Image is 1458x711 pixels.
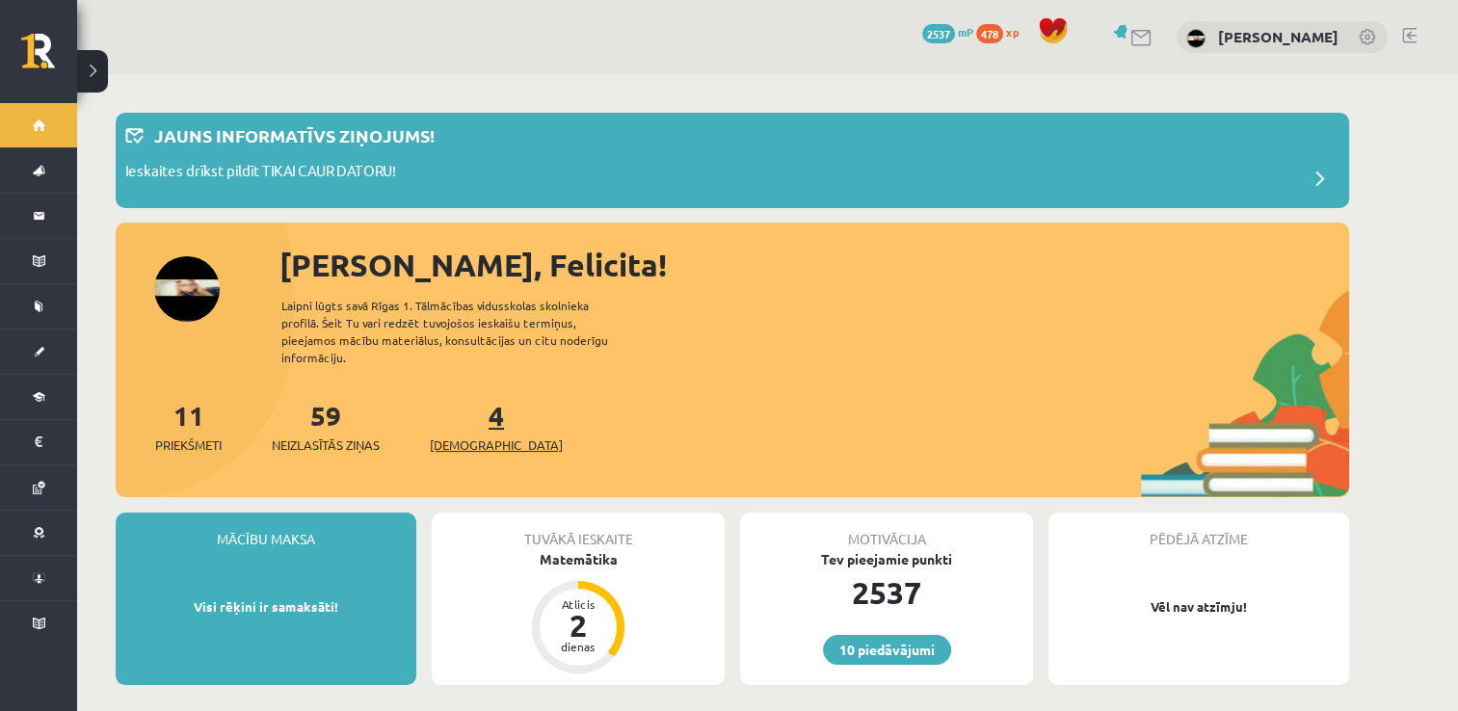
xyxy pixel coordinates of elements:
[272,435,380,455] span: Neizlasītās ziņas
[922,24,973,39] a: 2537 mP
[125,160,396,187] p: Ieskaites drīkst pildīt TIKAI CAUR DATORU!
[976,24,1003,43] span: 478
[125,597,407,617] p: Visi rēķini ir samaksāti!
[823,635,951,665] a: 10 piedāvājumi
[1006,24,1019,39] span: xp
[549,598,607,610] div: Atlicis
[155,435,222,455] span: Priekšmeti
[740,569,1033,616] div: 2537
[432,549,725,676] a: Matemātika Atlicis 2 dienas
[958,24,973,39] span: mP
[1058,597,1339,617] p: Vēl nav atzīmju!
[1048,513,1349,549] div: Pēdējā atzīme
[922,24,955,43] span: 2537
[432,513,725,549] div: Tuvākā ieskaite
[154,122,435,148] p: Jauns informatīvs ziņojums!
[116,513,416,549] div: Mācību maksa
[279,242,1349,288] div: [PERSON_NAME], Felicita!
[21,34,77,82] a: Rīgas 1. Tālmācības vidusskola
[740,549,1033,569] div: Tev pieejamie punkti
[549,610,607,641] div: 2
[272,398,380,455] a: 59Neizlasītās ziņas
[125,122,1339,198] a: Jauns informatīvs ziņojums! Ieskaites drīkst pildīt TIKAI CAUR DATORU!
[281,297,642,366] div: Laipni lūgts savā Rīgas 1. Tālmācības vidusskolas skolnieka profilā. Šeit Tu vari redzēt tuvojošo...
[155,398,222,455] a: 11Priekšmeti
[1186,29,1206,48] img: Felicita Rimeika
[430,435,563,455] span: [DEMOGRAPHIC_DATA]
[740,513,1033,549] div: Motivācija
[430,398,563,455] a: 4[DEMOGRAPHIC_DATA]
[976,24,1028,39] a: 478 xp
[432,549,725,569] div: Matemātika
[1218,27,1339,46] a: [PERSON_NAME]
[549,641,607,652] div: dienas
